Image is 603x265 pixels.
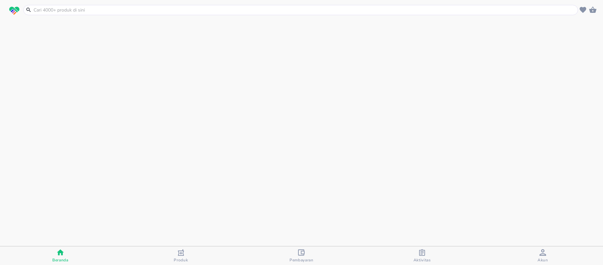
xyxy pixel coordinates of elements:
button: Akun [482,247,603,265]
button: Pembayaran [241,247,362,265]
button: Aktivitas [362,247,483,265]
span: Beranda [52,257,68,263]
span: Produk [174,257,188,263]
input: Cari 4000+ produk di sini [33,7,576,13]
span: Pembayaran [289,257,314,263]
span: Akun [538,257,548,263]
button: Produk [121,247,241,265]
img: logo_swiperx_s.bd005f3b.svg [9,7,19,15]
span: Aktivitas [414,257,431,263]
